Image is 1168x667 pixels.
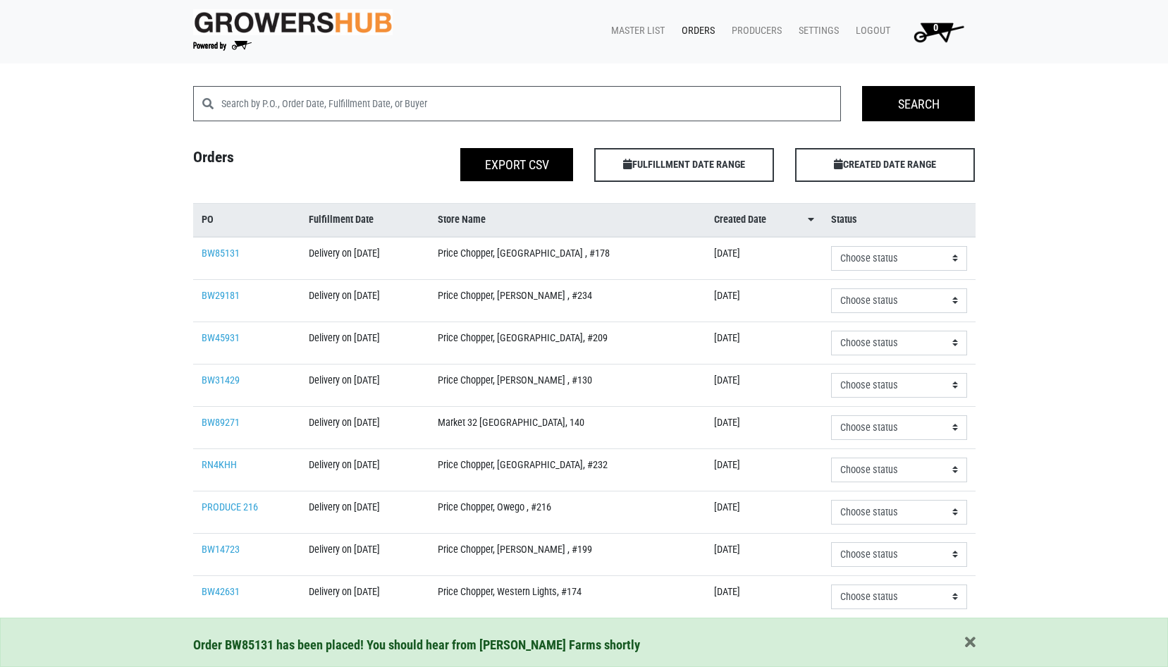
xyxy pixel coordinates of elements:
td: [DATE] [706,279,822,322]
a: Producers [720,18,787,44]
td: Price Chopper, Western Lights, #174 [429,575,706,618]
td: [DATE] [706,533,822,575]
img: Powered by Big Wheelbarrow [193,41,252,51]
img: Cart [907,18,970,46]
a: BW29181 [202,290,240,302]
input: Search by P.O., Order Date, Fulfillment Date, or Buyer [221,86,842,121]
td: Price Chopper, [PERSON_NAME] , #199 [429,533,706,575]
td: Delivery on [DATE] [300,322,429,364]
td: [DATE] [706,575,822,618]
a: BW45931 [202,332,240,344]
a: Settings [787,18,844,44]
td: Delivery on [DATE] [300,575,429,618]
td: Price Chopper, [GEOGRAPHIC_DATA], #209 [429,322,706,364]
a: Status [831,212,967,228]
a: BW42631 [202,586,240,598]
a: Fulfillment Date [309,212,421,228]
td: Market 32 [GEOGRAPHIC_DATA], 140 [429,406,706,448]
td: Delivery on [DATE] [300,491,429,533]
td: Delivery on [DATE] [300,279,429,322]
button: Export CSV [460,148,573,181]
a: PO [202,212,292,228]
a: BW89271 [202,417,240,429]
span: Status [831,212,857,228]
td: Delivery on [DATE] [300,237,429,280]
span: FULFILLMENT DATE RANGE [594,148,774,182]
span: Created Date [714,212,766,228]
td: Delivery on [DATE] [300,448,429,491]
td: Delivery on [DATE] [300,533,429,575]
td: [DATE] [706,406,822,448]
a: Created Date [714,212,813,228]
span: PO [202,212,214,228]
input: Search [862,86,975,121]
a: Orders [670,18,720,44]
td: [DATE] [706,237,822,280]
a: RN4KHH [202,459,237,471]
img: original-fc7597fdc6adbb9d0e2ae620e786d1a2.jpg [193,9,393,35]
td: Price Chopper, [PERSON_NAME] , #130 [429,364,706,406]
a: BW14723 [202,544,240,556]
span: 0 [933,22,938,34]
a: 0 [896,18,976,46]
td: [DATE] [706,448,822,491]
a: BW85131 [202,247,240,259]
td: [DATE] [706,491,822,533]
div: Order BW85131 has been placed! You should hear from [PERSON_NAME] Farms shortly [193,635,976,655]
a: Master List [600,18,670,44]
td: Price Chopper, Owego , #216 [429,491,706,533]
a: Logout [844,18,896,44]
span: CREATED DATE RANGE [795,148,975,182]
span: Store Name [438,212,486,228]
h4: Orders [183,148,383,176]
td: Delivery on [DATE] [300,406,429,448]
a: Store Name [438,212,697,228]
td: Price Chopper, [PERSON_NAME] , #234 [429,279,706,322]
span: Fulfillment Date [309,212,374,228]
td: Price Chopper, [GEOGRAPHIC_DATA], #232 [429,448,706,491]
td: [DATE] [706,364,822,406]
td: [DATE] [706,322,822,364]
a: PRODUCE 216 [202,501,258,513]
a: BW31429 [202,374,240,386]
td: Delivery on [DATE] [300,364,429,406]
td: Price Chopper, [GEOGRAPHIC_DATA] , #178 [429,237,706,280]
